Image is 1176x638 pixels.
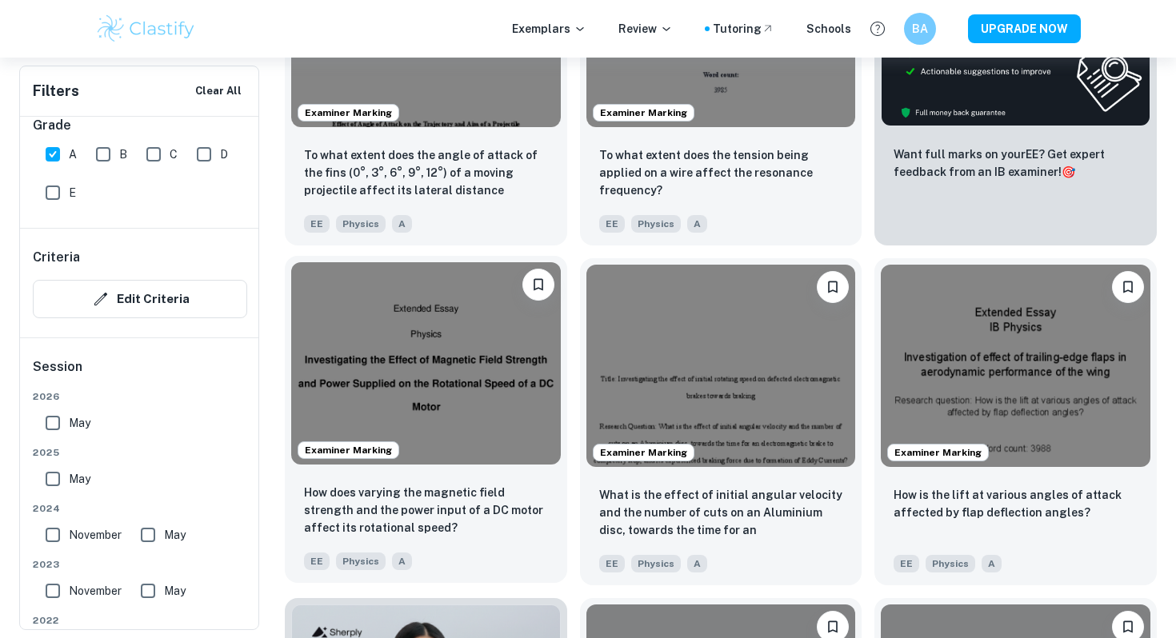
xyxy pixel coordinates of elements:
[894,555,919,572] span: EE
[594,106,694,120] span: Examiner Marking
[968,14,1081,43] button: UPGRADE NOW
[894,146,1138,181] p: Want full marks on your EE ? Get expert feedback from an IB examiner!
[164,582,186,600] span: May
[888,445,988,460] span: Examiner Marking
[687,215,707,233] span: A
[874,258,1157,584] a: Examiner MarkingBookmarkHow is the lift at various angles of attack affected by flap deflection a...
[298,106,398,120] span: Examiner Marking
[599,555,625,572] span: EE
[580,258,862,584] a: Examiner MarkingBookmarkWhat is the effect of initial angular velocity and the number of cuts on ...
[392,552,412,570] span: A
[1112,271,1144,303] button: Bookmark
[304,215,330,233] span: EE
[285,258,567,584] a: Examiner MarkingBookmarkHow does varying the magnetic field strength and the power input of a DC ...
[220,146,228,163] span: D
[336,215,386,233] span: Physics
[170,146,178,163] span: C
[33,445,247,460] span: 2025
[69,582,122,600] span: November
[33,248,80,267] h6: Criteria
[618,20,673,38] p: Review
[806,20,851,38] a: Schools
[304,484,548,536] p: How does varying the magnetic field strength and the power input of a DC motor affect its rotatio...
[631,215,681,233] span: Physics
[33,389,247,404] span: 2026
[69,470,90,488] span: May
[904,13,936,45] button: BA
[599,486,843,540] p: What is the effect of initial angular velocity and the number of cuts on an Aluminium disc, towar...
[926,555,975,572] span: Physics
[119,146,127,163] span: B
[599,215,625,233] span: EE
[69,184,76,201] span: E
[599,146,843,199] p: To what extent does the tension being applied on a wire affect the resonance frequency?
[291,262,561,464] img: Physics EE example thumbnail: How does varying the magnetic field stre
[522,269,554,301] button: Bookmark
[631,555,681,572] span: Physics
[33,116,247,135] h6: Grade
[304,146,548,201] p: To what extent does the angle of attack of the fins (0°, 3°, 6°, 9°, 12°) of a moving projectile ...
[713,20,774,38] a: Tutoring
[594,445,694,460] span: Examiner Marking
[33,557,247,572] span: 2023
[33,80,79,102] h6: Filters
[69,146,77,163] span: A
[191,79,246,103] button: Clear All
[817,271,849,303] button: Bookmark
[687,555,707,572] span: A
[33,280,247,318] button: Edit Criteria
[982,555,1002,572] span: A
[392,215,412,233] span: A
[336,552,386,570] span: Physics
[298,443,398,457] span: Examiner Marking
[911,20,930,38] h6: BA
[1062,165,1075,178] span: 🎯
[304,552,330,570] span: EE
[33,613,247,628] span: 2022
[894,486,1138,521] p: How is the lift at various angles of attack affected by flap deflection angles?
[586,265,856,466] img: Physics EE example thumbnail: What is the effect of initial angular ve
[95,13,197,45] img: Clastify logo
[864,15,891,42] button: Help and Feedback
[69,526,122,544] span: November
[33,501,247,516] span: 2024
[69,414,90,432] span: May
[512,20,586,38] p: Exemplars
[881,265,1150,466] img: Physics EE example thumbnail: How is the lift at various angles of att
[164,526,186,544] span: May
[33,357,247,389] h6: Session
